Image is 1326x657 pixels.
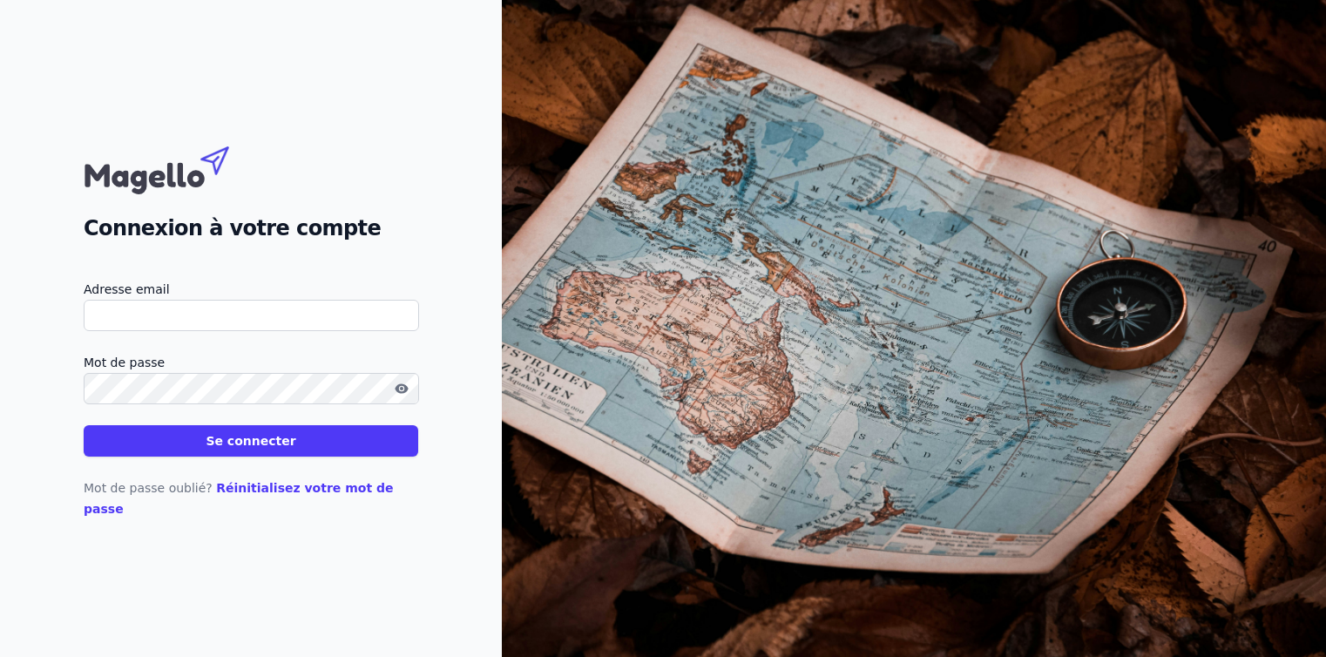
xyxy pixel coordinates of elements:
label: Adresse email [84,279,418,300]
button: Se connecter [84,425,418,457]
h2: Connexion à votre compte [84,213,418,244]
a: Réinitialisez votre mot de passe [84,481,394,516]
img: Magello [84,138,267,199]
label: Mot de passe [84,352,418,373]
p: Mot de passe oublié? [84,478,418,519]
